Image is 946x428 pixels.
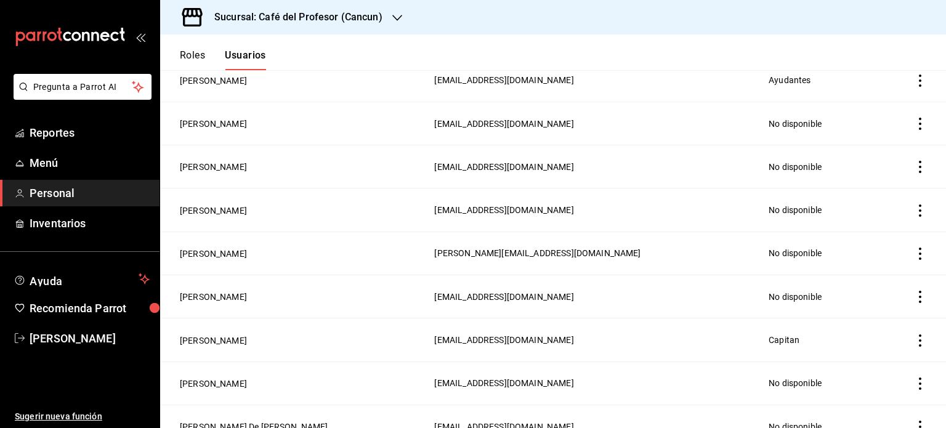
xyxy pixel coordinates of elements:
[434,378,573,388] span: [EMAIL_ADDRESS][DOMAIN_NAME]
[33,81,132,94] span: Pregunta a Parrot AI
[914,204,926,217] button: actions
[180,248,247,260] button: [PERSON_NAME]
[761,232,878,275] td: No disponible
[434,335,573,345] span: [EMAIL_ADDRESS][DOMAIN_NAME]
[914,248,926,260] button: actions
[914,118,926,130] button: actions
[9,89,152,102] a: Pregunta a Parrot AI
[761,102,878,145] td: No disponible
[914,378,926,390] button: actions
[914,75,926,87] button: actions
[180,118,247,130] button: [PERSON_NAME]
[180,204,247,217] button: [PERSON_NAME]
[135,32,145,42] button: open_drawer_menu
[761,361,878,405] td: No disponible
[769,75,811,85] span: Ayudantes
[434,75,573,85] span: [EMAIL_ADDRESS][DOMAIN_NAME]
[180,378,247,390] button: [PERSON_NAME]
[30,272,134,286] span: Ayuda
[914,334,926,347] button: actions
[30,185,150,201] span: Personal
[914,291,926,303] button: actions
[30,330,150,347] span: [PERSON_NAME]
[30,215,150,232] span: Inventarios
[204,10,382,25] h3: Sucursal: Café del Profesor (Cancun)
[180,334,247,347] button: [PERSON_NAME]
[180,291,247,303] button: [PERSON_NAME]
[914,161,926,173] button: actions
[434,205,573,215] span: [EMAIL_ADDRESS][DOMAIN_NAME]
[434,292,573,302] span: [EMAIL_ADDRESS][DOMAIN_NAME]
[180,75,247,87] button: [PERSON_NAME]
[30,300,150,317] span: Recomienda Parrot
[30,124,150,141] span: Reportes
[761,275,878,318] td: No disponible
[180,49,266,70] div: navigation tabs
[15,410,150,423] span: Sugerir nueva función
[434,248,641,258] span: [PERSON_NAME][EMAIL_ADDRESS][DOMAIN_NAME]
[30,155,150,171] span: Menú
[769,335,799,345] span: Capitan
[761,188,878,232] td: No disponible
[761,145,878,188] td: No disponible
[180,161,247,173] button: [PERSON_NAME]
[434,119,573,129] span: [EMAIL_ADDRESS][DOMAIN_NAME]
[434,162,573,172] span: [EMAIL_ADDRESS][DOMAIN_NAME]
[225,49,266,70] button: Usuarios
[14,74,152,100] button: Pregunta a Parrot AI
[180,49,205,70] button: Roles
